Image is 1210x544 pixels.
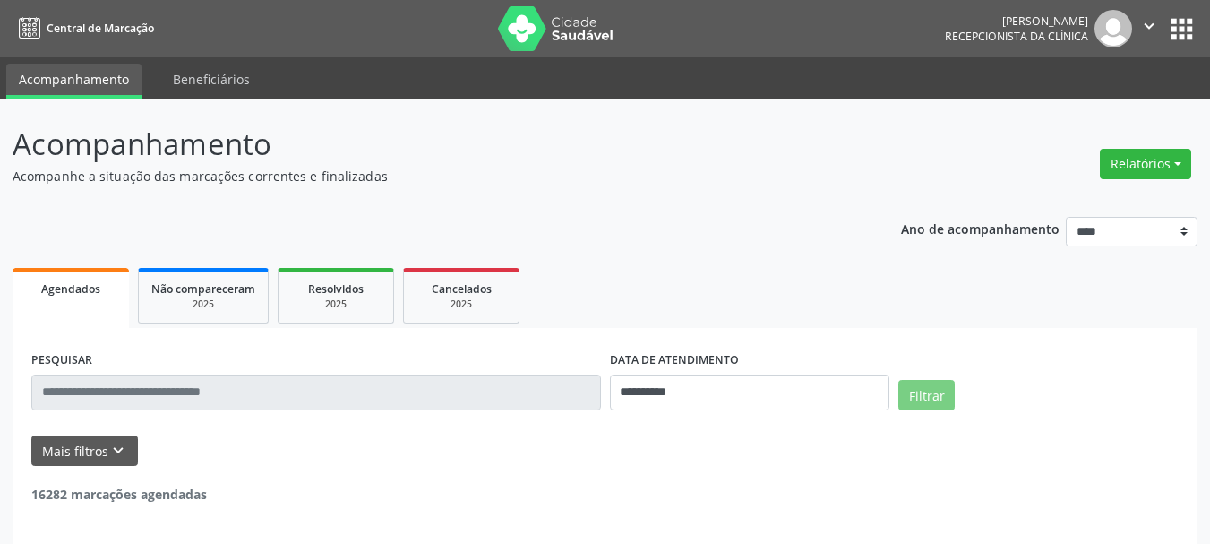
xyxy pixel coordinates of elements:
i: keyboard_arrow_down [108,441,128,461]
div: 2025 [291,298,381,311]
button: Relatórios [1100,149,1191,179]
div: 2025 [151,298,255,311]
i:  [1139,16,1159,36]
div: 2025 [416,298,506,311]
a: Central de Marcação [13,13,154,43]
button: Mais filtroskeyboard_arrow_down [31,436,138,467]
img: img [1094,10,1132,47]
label: DATA DE ATENDIMENTO [610,347,739,375]
span: Resolvidos [308,281,364,297]
p: Ano de acompanhamento [901,217,1060,239]
span: Central de Marcação [47,21,154,36]
strong: 16282 marcações agendadas [31,486,207,503]
button:  [1132,10,1166,47]
p: Acompanhe a situação das marcações correntes e finalizadas [13,167,842,186]
span: Recepcionista da clínica [945,29,1088,44]
button: apps [1166,13,1197,45]
div: [PERSON_NAME] [945,13,1088,29]
span: Não compareceram [151,281,255,297]
span: Cancelados [432,281,492,297]
a: Beneficiários [160,64,262,95]
label: PESQUISAR [31,347,92,375]
span: Agendados [41,281,100,297]
p: Acompanhamento [13,122,842,167]
a: Acompanhamento [6,64,142,99]
button: Filtrar [898,380,955,410]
